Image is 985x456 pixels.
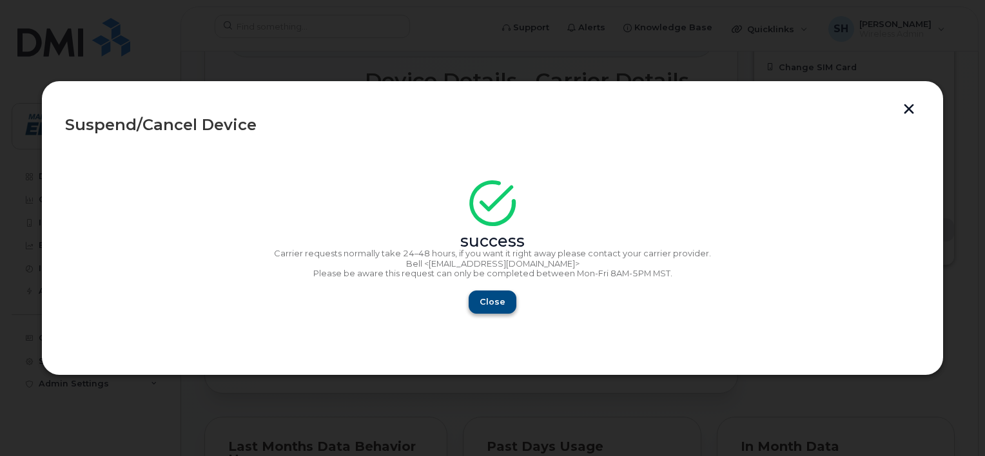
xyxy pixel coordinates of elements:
p: Bell <[EMAIL_ADDRESS][DOMAIN_NAME]> [65,259,920,269]
p: Please be aware this request can only be completed between Mon-Fri 8AM-5PM MST. [65,269,920,279]
p: Carrier requests normally take 24–48 hours, if you want it right away please contact your carrier... [65,249,920,259]
div: Suspend/Cancel Device [65,117,920,133]
button: Close [469,290,516,314]
div: success [65,236,920,247]
span: Close [480,296,505,308]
